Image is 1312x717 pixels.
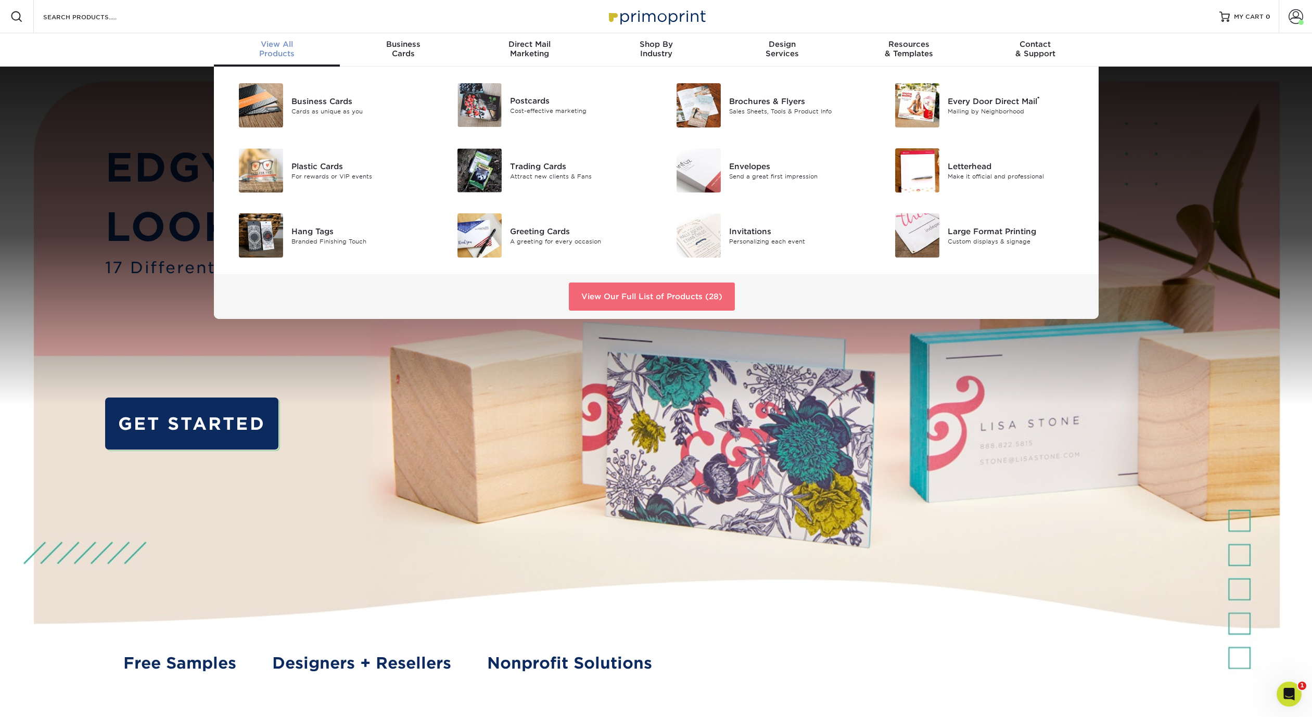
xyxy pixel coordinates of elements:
[510,237,648,246] div: A greeting for every occasion
[445,144,648,197] a: Trading Cards Trading Cards Attract new clients & Fans
[340,33,466,67] a: BusinessCards
[226,144,430,197] a: Plastic Cards Plastic Cards For rewards or VIP events
[846,33,972,67] a: Resources& Templates
[972,33,1099,67] a: Contact& Support
[677,148,721,193] img: Envelopes
[604,5,708,28] img: Primoprint
[1277,682,1302,707] iframe: Intercom live chat
[291,95,429,107] div: Business Cards
[239,213,283,258] img: Hang Tags
[226,209,430,262] a: Hang Tags Hang Tags Branded Finishing Touch
[729,107,867,116] div: Sales Sheets, Tools & Product Info
[972,40,1099,49] span: Contact
[445,79,648,131] a: Postcards Postcards Cost-effective marketing
[510,160,648,172] div: Trading Cards
[895,213,939,258] img: Large Format Printing
[239,148,283,193] img: Plastic Cards
[948,160,1086,172] div: Letterhead
[272,651,451,675] a: Designers + Resellers
[239,83,283,127] img: Business Cards
[105,398,278,450] a: GET STARTED
[1266,13,1270,20] span: 0
[510,172,648,181] div: Attract new clients & Fans
[226,79,430,132] a: Business Cards Business Cards Cards as unique as you
[445,209,648,262] a: Greeting Cards Greeting Cards A greeting for every occasion
[719,40,846,58] div: Services
[214,40,340,49] span: View All
[948,237,1086,246] div: Custom displays & signage
[466,40,593,49] span: Direct Mail
[487,651,652,675] a: Nonprofit Solutions
[457,213,502,258] img: Greeting Cards
[510,95,648,107] div: Postcards
[1234,12,1264,21] span: MY CART
[729,95,867,107] div: Brochures & Flyers
[972,40,1099,58] div: & Support
[457,83,502,127] img: Postcards
[729,237,867,246] div: Personalizing each event
[677,213,721,258] img: Invitations
[291,237,429,246] div: Branded Finishing Touch
[340,40,466,49] span: Business
[846,40,972,49] span: Resources
[123,651,236,675] a: Free Samples
[466,33,593,67] a: Direct MailMarketing
[895,148,939,193] img: Letterhead
[510,107,648,116] div: Cost-effective marketing
[948,95,1086,107] div: Every Door Direct Mail
[214,33,340,67] a: View AllProducts
[593,40,719,58] div: Industry
[883,209,1086,262] a: Large Format Printing Large Format Printing Custom displays & signage
[291,160,429,172] div: Plastic Cards
[948,225,1086,237] div: Large Format Printing
[593,40,719,49] span: Shop By
[291,107,429,116] div: Cards as unique as you
[593,33,719,67] a: Shop ByIndustry
[340,40,466,58] div: Cards
[729,172,867,181] div: Send a great first impression
[569,283,735,311] a: View Our Full List of Products (28)
[214,40,340,58] div: Products
[948,107,1086,116] div: Mailing by Neighborhood
[883,144,1086,197] a: Letterhead Letterhead Make it official and professional
[1037,95,1040,103] sup: ®
[948,172,1086,181] div: Make it official and professional
[664,79,868,132] a: Brochures & Flyers Brochures & Flyers Sales Sheets, Tools & Product Info
[664,209,868,262] a: Invitations Invitations Personalizing each event
[457,148,502,193] img: Trading Cards
[510,225,648,237] div: Greeting Cards
[719,40,846,49] span: Design
[1298,682,1306,690] span: 1
[719,33,846,67] a: DesignServices
[729,225,867,237] div: Invitations
[846,40,972,58] div: & Templates
[664,144,868,197] a: Envelopes Envelopes Send a great first impression
[291,225,429,237] div: Hang Tags
[729,160,867,172] div: Envelopes
[895,83,939,127] img: Every Door Direct Mail
[883,79,1086,132] a: Every Door Direct Mail Every Door Direct Mail® Mailing by Neighborhood
[677,83,721,127] img: Brochures & Flyers
[42,10,144,23] input: SEARCH PRODUCTS.....
[466,40,593,58] div: Marketing
[291,172,429,181] div: For rewards or VIP events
